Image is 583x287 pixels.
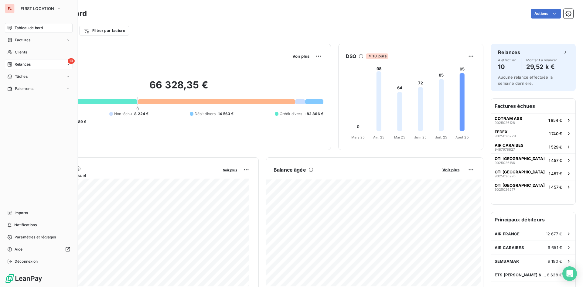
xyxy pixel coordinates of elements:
span: SEMSAMAR [495,259,519,264]
span: AIR FRANCE [495,231,520,236]
span: Paiements [15,86,33,91]
span: Clients [15,50,27,55]
div: Open Intercom Messenger [562,266,577,281]
a: 10Relances [5,60,73,69]
span: 1 457 € [549,158,562,163]
button: OTI [GEOGRAPHIC_DATA]90250262771 457 € [491,180,575,193]
span: 1 457 € [549,171,562,176]
a: Imports [5,208,73,218]
tspan: Août 25 [455,135,469,139]
button: Actions [531,9,561,19]
h6: Relances [498,49,520,56]
tspan: Juin 25 [414,135,427,139]
span: 8 224 € [134,111,148,117]
button: Voir plus [441,167,461,173]
span: 9025026229 [495,134,516,138]
button: Filtrer par facture [79,26,129,36]
span: 14 563 € [218,111,234,117]
h6: Principaux débiteurs [491,212,575,227]
span: 0 [136,106,139,111]
a: Paramètres et réglages [5,232,73,242]
a: Tâches [5,72,73,81]
span: 10 jours [366,53,388,59]
span: OTI [GEOGRAPHIC_DATA] [495,169,545,174]
span: 9025026276 [495,174,516,178]
h4: 10 [498,62,516,72]
span: 1 457 € [549,185,562,190]
span: OTI [GEOGRAPHIC_DATA] [495,183,545,188]
span: Chiffre d'affaires mensuel [34,172,219,179]
span: ETS [PERSON_NAME] & FILS [495,272,547,277]
span: 1 854 € [548,118,562,123]
span: Non-échu [114,111,132,117]
span: 9487678827 [495,148,515,151]
a: Factures [5,35,73,45]
span: À effectuer [498,58,516,62]
button: FEDEX90250262291 740 € [491,127,575,140]
a: Clients [5,47,73,57]
tspan: Mai 25 [394,135,405,139]
h6: Factures échues [491,99,575,113]
h6: Balance âgée [274,166,306,173]
span: Tâches [15,74,28,79]
a: Paiements [5,84,73,94]
span: Voir plus [292,54,309,59]
span: FEDEX [495,129,508,134]
span: Déconnexion [15,259,38,264]
span: AIR CARAIBES [495,143,523,148]
span: FIRST LOCATION [21,6,54,11]
button: Voir plus [291,53,311,59]
button: OTI [GEOGRAPHIC_DATA]90250261861 457 € [491,153,575,167]
span: 1 529 € [549,145,562,149]
span: 1 740 € [549,131,562,136]
h6: DSO [346,53,356,60]
span: 9025026186 [495,161,515,165]
span: Voir plus [223,168,237,172]
span: COTRAM ASS [495,116,522,121]
button: Voir plus [221,167,239,173]
img: Logo LeanPay [5,274,43,283]
span: 9 651 € [548,245,562,250]
span: AIR CARAIBES [495,245,524,250]
span: Notifications [14,222,37,228]
span: 12 677 € [546,231,562,236]
h4: 29,52 k € [526,62,557,72]
span: 9 190 € [548,259,562,264]
span: Factures [15,37,30,43]
span: 9025026277 [495,188,515,191]
h2: 66 328,35 € [34,79,323,97]
tspan: Mars 25 [351,135,365,139]
a: Aide [5,244,73,254]
span: Aucune relance effectuée la semaine dernière. [498,75,553,86]
span: -89 € [76,119,87,125]
span: Imports [15,210,28,216]
a: Tableau de bord [5,23,73,33]
span: Relances [15,62,31,67]
span: Paramètres et réglages [15,234,56,240]
span: 9025026128 [495,121,515,125]
tspan: Juil. 25 [435,135,447,139]
span: Tableau de bord [15,25,43,31]
span: Débit divers [195,111,216,117]
button: OTI [GEOGRAPHIC_DATA]90250262761 457 € [491,167,575,180]
span: Montant à relancer [526,58,557,62]
span: 10 [68,58,75,64]
span: Aide [15,247,23,252]
div: FL [5,4,15,13]
span: -82 866 € [305,111,323,117]
button: AIR CARAIBES94876788271 529 € [491,140,575,153]
span: OTI [GEOGRAPHIC_DATA] [495,156,545,161]
span: Voir plus [442,167,459,172]
button: COTRAM ASS90250261281 854 € [491,113,575,127]
span: Crédit divers [280,111,302,117]
tspan: Avr. 25 [373,135,384,139]
span: 6 628 € [547,272,562,277]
